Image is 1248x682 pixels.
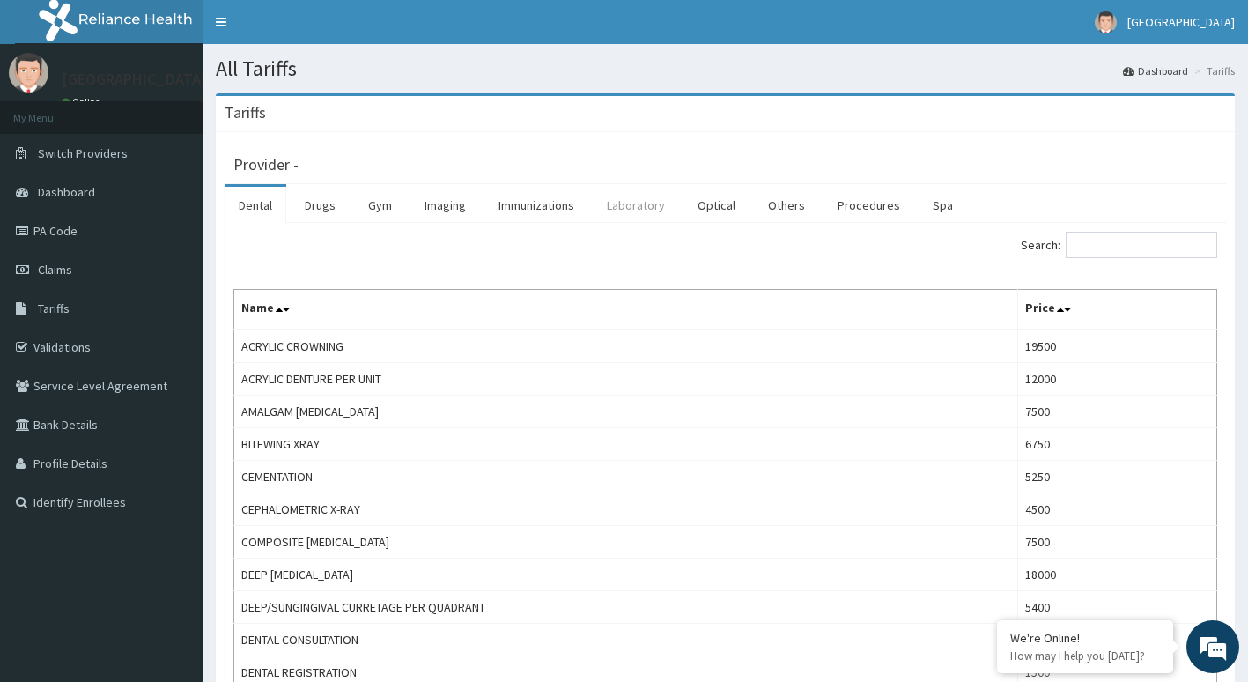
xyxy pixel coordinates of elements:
[225,105,266,121] h3: Tariffs
[754,187,819,224] a: Others
[38,184,95,200] span: Dashboard
[62,96,104,108] a: Online
[234,559,1018,591] td: DEEP [MEDICAL_DATA]
[1010,630,1160,646] div: We're Online!
[234,493,1018,526] td: CEPHALOMETRIC X-RAY
[216,57,1235,80] h1: All Tariffs
[1123,63,1188,78] a: Dashboard
[1127,14,1235,30] span: [GEOGRAPHIC_DATA]
[234,461,1018,493] td: CEMENTATION
[234,363,1018,396] td: ACRYLIC DENTURE PER UNIT
[234,624,1018,656] td: DENTAL CONSULTATION
[823,187,914,224] a: Procedures
[1018,461,1217,493] td: 5250
[1018,591,1217,624] td: 5400
[233,157,299,173] h3: Provider -
[1018,526,1217,559] td: 7500
[1018,559,1217,591] td: 18000
[234,396,1018,428] td: AMALGAM [MEDICAL_DATA]
[38,300,70,316] span: Tariffs
[1021,232,1217,258] label: Search:
[593,187,679,224] a: Laboratory
[234,330,1018,363] td: ACRYLIC CROWNING
[38,145,128,161] span: Switch Providers
[1018,363,1217,396] td: 12000
[1010,649,1160,663] p: How may I help you today?
[683,187,750,224] a: Optical
[62,71,207,87] p: [GEOGRAPHIC_DATA]
[234,428,1018,461] td: BITEWING XRAY
[38,262,72,278] span: Claims
[1095,11,1117,33] img: User Image
[291,187,350,224] a: Drugs
[234,290,1018,330] th: Name
[354,187,406,224] a: Gym
[919,187,967,224] a: Spa
[1018,330,1217,363] td: 19500
[410,187,480,224] a: Imaging
[1190,63,1235,78] li: Tariffs
[1018,428,1217,461] td: 6750
[234,591,1018,624] td: DEEP/SUNGINGIVAL CURRETAGE PER QUADRANT
[1066,232,1217,258] input: Search:
[1018,290,1217,330] th: Price
[1018,493,1217,526] td: 4500
[225,187,286,224] a: Dental
[1018,396,1217,428] td: 7500
[234,526,1018,559] td: COMPOSITE [MEDICAL_DATA]
[484,187,588,224] a: Immunizations
[9,53,48,93] img: User Image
